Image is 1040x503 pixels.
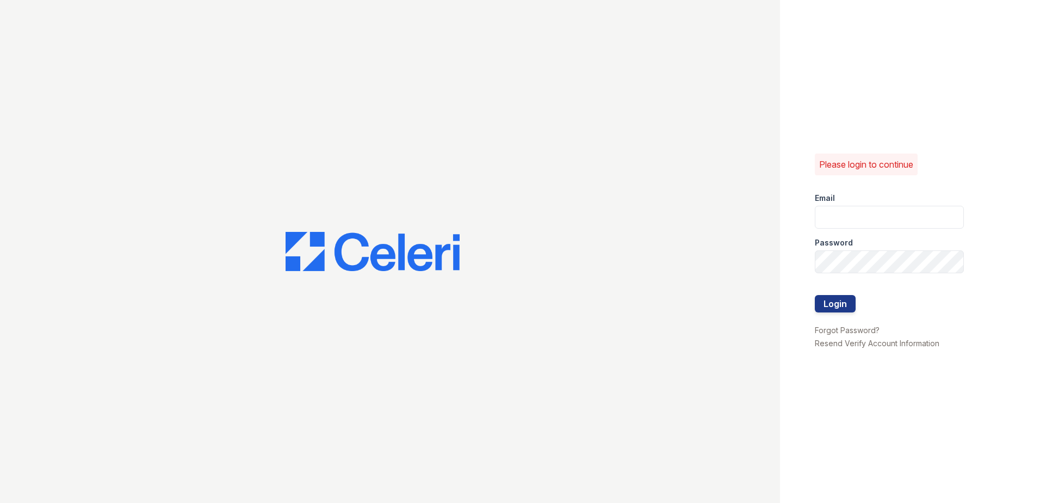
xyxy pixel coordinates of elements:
button: Login [815,295,856,312]
img: CE_Logo_Blue-a8612792a0a2168367f1c8372b55b34899dd931a85d93a1a3d3e32e68fde9ad4.png [286,232,460,271]
a: Forgot Password? [815,326,880,335]
a: Resend Verify Account Information [815,339,939,348]
label: Email [815,193,835,204]
p: Please login to continue [819,158,913,171]
label: Password [815,237,853,248]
